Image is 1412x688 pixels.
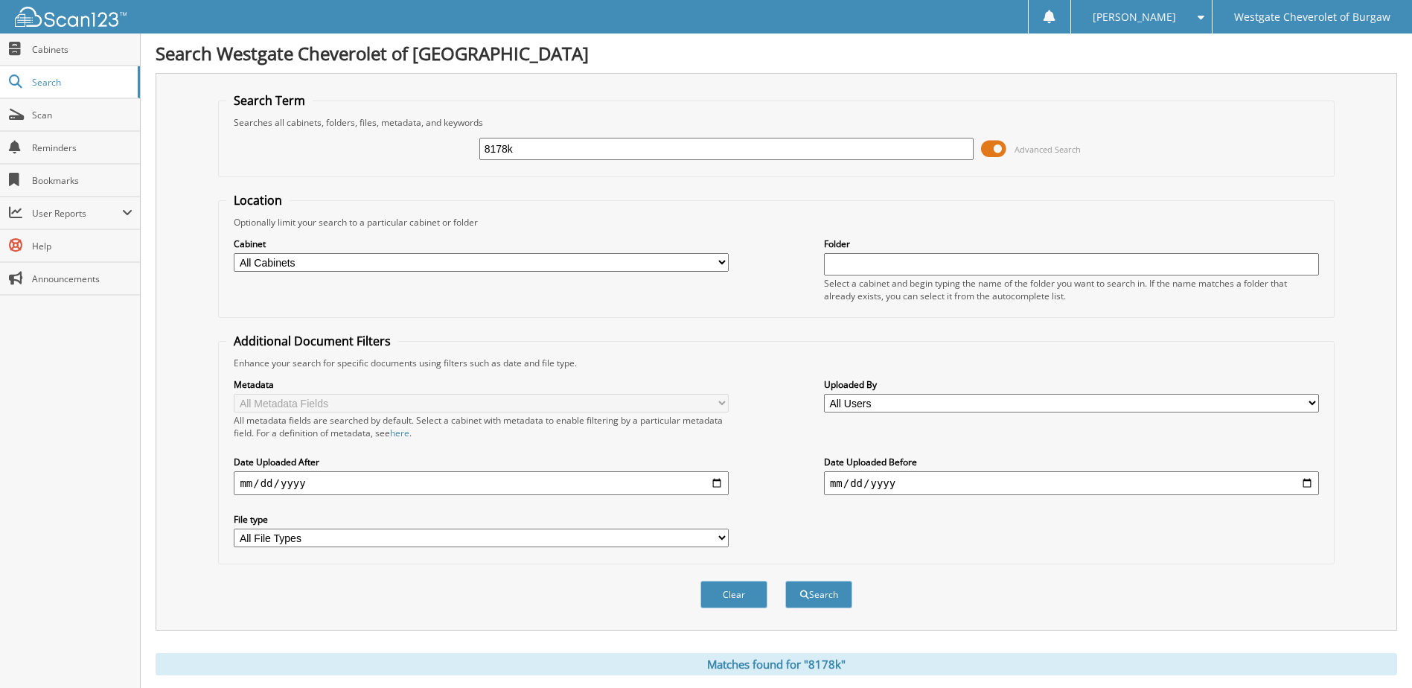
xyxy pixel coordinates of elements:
legend: Additional Document Filters [226,333,398,349]
span: [PERSON_NAME] [1093,13,1176,22]
div: Matches found for "8178k" [156,653,1397,675]
div: Select a cabinet and begin typing the name of the folder you want to search in. If the name match... [824,277,1319,302]
input: start [234,471,729,495]
span: User Reports [32,207,122,220]
label: File type [234,513,729,526]
label: Folder [824,238,1319,250]
h1: Search Westgate Cheverolet of [GEOGRAPHIC_DATA] [156,41,1397,66]
label: Uploaded By [824,378,1319,391]
span: Search [32,76,130,89]
button: Search [785,581,852,608]
span: Bookmarks [32,174,132,187]
input: end [824,471,1319,495]
a: here [390,427,409,439]
label: Date Uploaded After [234,456,729,468]
legend: Search Term [226,92,313,109]
div: Searches all cabinets, folders, files, metadata, and keywords [226,116,1326,129]
div: Enhance your search for specific documents using filters such as date and file type. [226,357,1326,369]
label: Metadata [234,378,729,391]
img: scan123-logo-white.svg [15,7,127,27]
span: Announcements [32,273,132,285]
legend: Location [226,192,290,208]
span: Scan [32,109,132,121]
span: Help [32,240,132,252]
label: Cabinet [234,238,729,250]
label: Date Uploaded Before [824,456,1319,468]
span: Cabinets [32,43,132,56]
span: Westgate Cheverolet of Burgaw [1234,13,1390,22]
button: Clear [700,581,767,608]
div: All metadata fields are searched by default. Select a cabinet with metadata to enable filtering b... [234,414,729,439]
span: Advanced Search [1015,144,1081,155]
span: Reminders [32,141,132,154]
div: Optionally limit your search to a particular cabinet or folder [226,216,1326,229]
